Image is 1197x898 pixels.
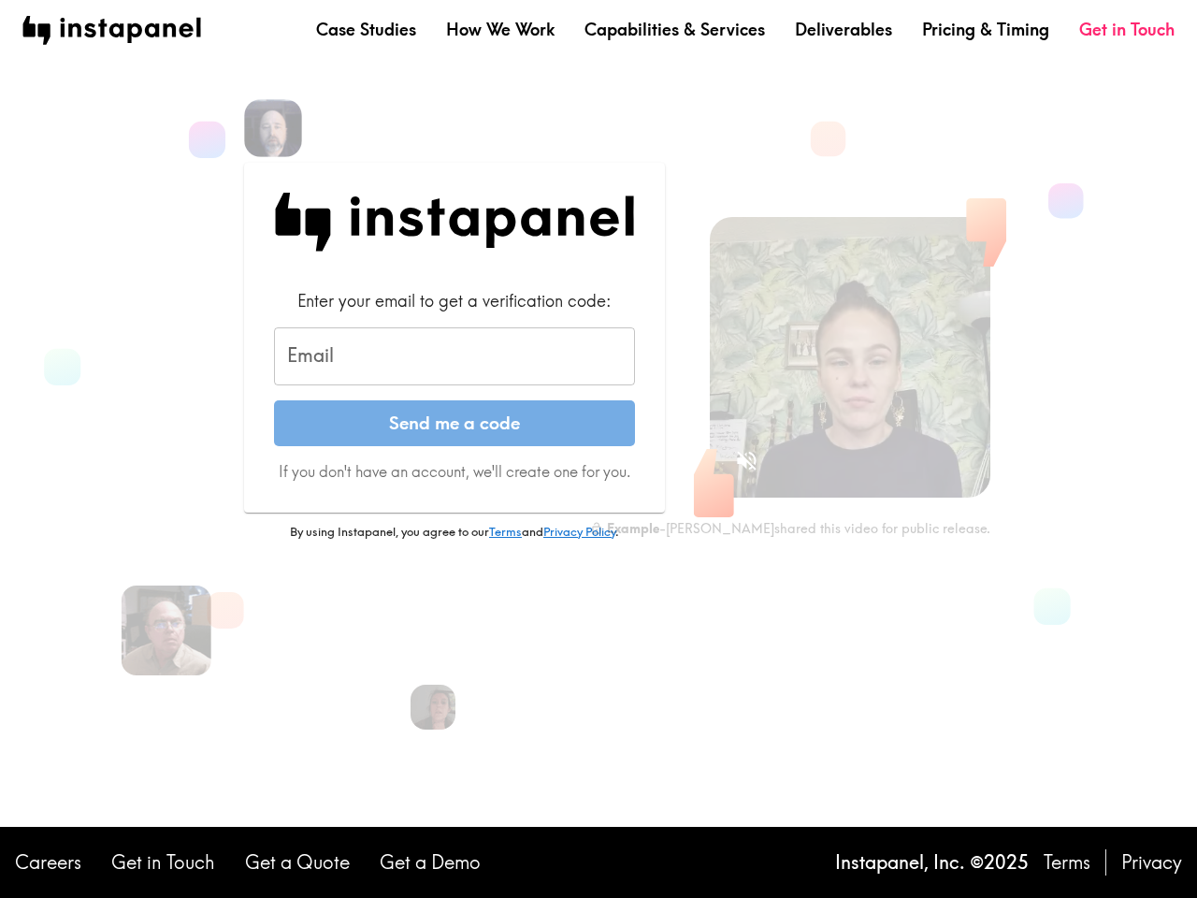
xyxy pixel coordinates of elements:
[274,400,635,447] button: Send me a code
[543,524,615,539] a: Privacy Policy
[1079,18,1175,41] a: Get in Touch
[22,16,201,45] img: instapanel
[727,441,767,481] button: Sound is off
[446,18,555,41] a: How We Work
[245,849,350,876] a: Get a Quote
[274,193,635,252] img: Instapanel
[489,524,522,539] a: Terms
[584,18,765,41] a: Capabilities & Services
[590,520,990,537] div: - [PERSON_NAME] shared this video for public release.
[122,586,211,675] img: Robert
[316,18,416,41] a: Case Studies
[274,461,635,482] p: If you don't have an account, we'll create one for you.
[244,524,665,541] p: By using Instapanel, you agree to our and .
[607,520,659,537] b: Example
[274,289,635,312] div: Enter your email to get a verification code:
[1044,849,1090,876] a: Terms
[411,685,455,730] img: Jennifer
[244,99,302,157] img: Aaron
[1121,849,1182,876] a: Privacy
[795,18,892,41] a: Deliverables
[922,18,1049,41] a: Pricing & Timing
[111,849,215,876] a: Get in Touch
[380,849,481,876] a: Get a Demo
[835,849,1029,876] p: Instapanel, Inc. © 2025
[15,849,81,876] a: Careers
